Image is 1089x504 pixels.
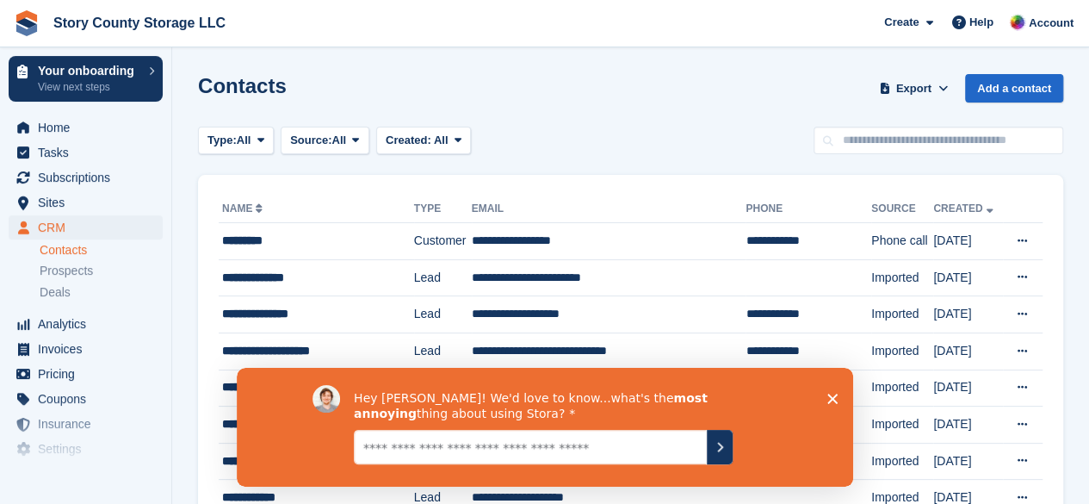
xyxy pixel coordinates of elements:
a: menu [9,215,163,240]
td: Lead [414,259,472,296]
span: Home [38,115,141,140]
a: menu [9,165,163,190]
span: Deals [40,284,71,301]
span: Settings [38,437,141,461]
td: [DATE] [933,443,1003,480]
span: Insurance [38,412,141,436]
button: Export [876,74,951,103]
td: Imported [871,370,933,407]
td: Imported [871,443,933,480]
a: menu [9,190,163,215]
a: menu [9,140,163,165]
td: Phone call [871,223,933,260]
a: menu [9,437,163,461]
p: View next steps [38,79,140,95]
td: Imported [871,407,933,444]
a: Prospects [40,262,163,280]
td: [DATE] [933,296,1003,333]
a: Created [933,202,996,215]
button: Source: All [281,127,369,155]
button: Type: All [198,127,274,155]
img: Leah Hattan [1009,14,1026,31]
span: All [332,132,347,149]
span: Source: [290,132,331,149]
a: menu [9,362,163,386]
span: Export [896,80,931,97]
span: Invoices [38,337,141,361]
td: Lead [414,296,472,333]
span: Pricing [38,362,141,386]
span: Tasks [38,140,141,165]
a: menu [9,115,163,140]
p: Your onboarding [38,65,140,77]
a: menu [9,412,163,436]
span: Coupons [38,387,141,411]
span: Account [1029,15,1074,32]
th: Type [414,196,472,223]
td: Imported [871,259,933,296]
span: Sites [38,190,141,215]
span: All [237,132,251,149]
td: [DATE] [933,407,1003,444]
a: menu [9,337,163,361]
img: stora-icon-8386f47178a22dfd0bd8f6a31ec36ba5ce8667c1dd55bd0f319d3a0aa187defe.svg [14,10,40,36]
td: Lead [414,333,472,370]
th: Email [472,196,746,223]
span: CRM [38,215,141,240]
a: Add a contact [965,74,1063,103]
a: Deals [40,283,163,302]
a: Story County Storage LLC [46,9,232,37]
a: Contacts [40,242,163,258]
span: Prospects [40,263,93,279]
span: Subscriptions [38,165,141,190]
a: Name [222,202,266,215]
span: Created: [386,134,431,146]
a: menu [9,387,163,411]
span: Create [884,14,919,31]
td: [DATE] [933,370,1003,407]
span: Type: [207,132,237,149]
h1: Contacts [198,74,287,97]
span: Help [969,14,993,31]
td: Imported [871,296,933,333]
td: Customer [414,223,472,260]
a: Your onboarding View next steps [9,56,163,102]
th: Phone [746,196,871,223]
iframe: Survey by David from Stora [237,368,853,487]
a: menu [9,312,163,336]
th: Source [871,196,933,223]
td: Imported [871,333,933,370]
span: All [434,134,449,146]
td: [DATE] [933,259,1003,296]
td: [DATE] [933,223,1003,260]
td: [DATE] [933,333,1003,370]
span: Analytics [38,312,141,336]
button: Created: All [376,127,471,155]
